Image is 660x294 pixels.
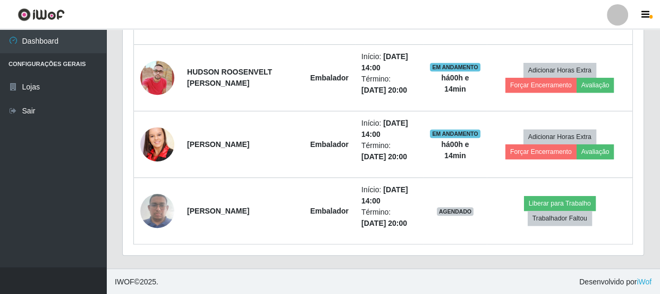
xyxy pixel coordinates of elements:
[579,276,651,288] span: Desenvolvido por
[505,144,577,159] button: Forçar Encerramento
[140,119,174,170] img: 1756658111614.jpeg
[115,277,134,286] span: IWOF
[430,63,480,71] span: EM ANDAMENTO
[115,276,158,288] span: © 2025 .
[528,211,592,226] button: Trabalhador Faltou
[140,188,174,233] img: 1756993825636.jpeg
[310,207,349,215] strong: Embalador
[361,184,417,207] li: Início:
[361,52,408,72] time: [DATE] 14:00
[430,129,480,138] span: EM ANDAMENTO
[310,140,349,149] strong: Embalador
[361,219,407,227] time: [DATE] 20:00
[361,118,417,140] li: Início:
[361,119,408,138] time: [DATE] 14:00
[505,78,577,93] button: Forçar Encerramento
[577,144,614,159] button: Avaliação
[18,8,65,21] img: CoreUI Logo
[577,78,614,93] button: Avaliação
[140,47,174,108] img: 1756409819903.jpeg
[437,207,474,216] span: AGENDADO
[523,63,596,78] button: Adicionar Horas Extra
[441,140,469,160] strong: há 00 h e 14 min
[524,196,596,211] button: Liberar para Trabalho
[361,207,417,229] li: Término:
[637,277,651,286] a: iWof
[361,140,417,162] li: Término:
[361,73,417,96] li: Término:
[187,207,249,215] strong: [PERSON_NAME]
[187,68,272,87] strong: HUDSON ROOSENVELT [PERSON_NAME]
[310,73,349,82] strong: Embalador
[361,86,407,94] time: [DATE] 20:00
[361,185,408,205] time: [DATE] 14:00
[361,51,417,73] li: Início:
[523,129,596,144] button: Adicionar Horas Extra
[361,152,407,161] time: [DATE] 20:00
[187,140,249,149] strong: [PERSON_NAME]
[441,73,469,93] strong: há 00 h e 14 min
